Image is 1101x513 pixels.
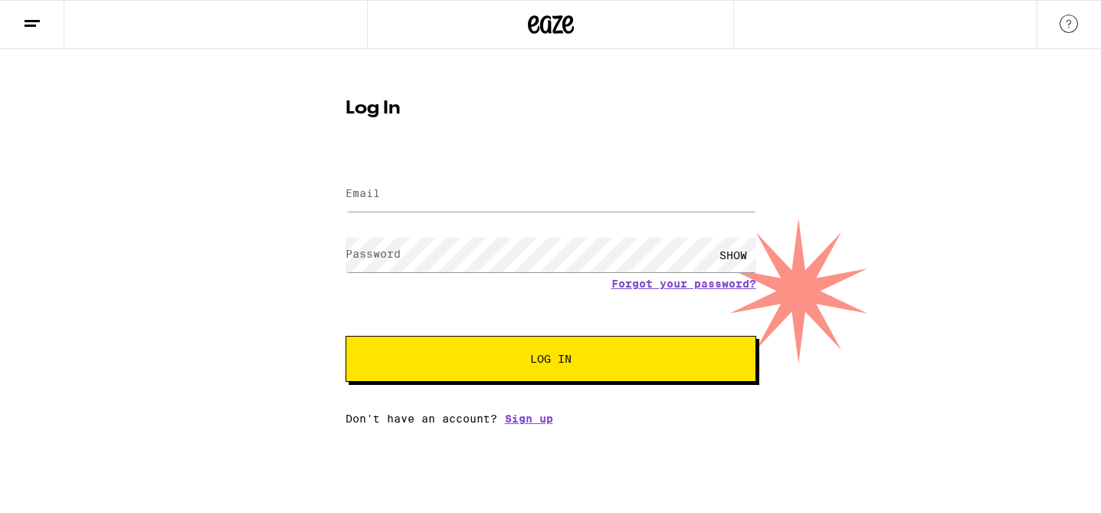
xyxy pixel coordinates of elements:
[346,187,380,199] label: Email
[346,177,756,212] input: Email
[346,413,756,425] div: Don't have an account?
[346,336,756,382] button: Log In
[710,238,756,272] div: SHOW
[530,354,572,364] span: Log In
[346,248,401,260] label: Password
[346,100,756,118] h1: Log In
[611,278,756,290] a: Forgot your password?
[505,413,553,425] a: Sign up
